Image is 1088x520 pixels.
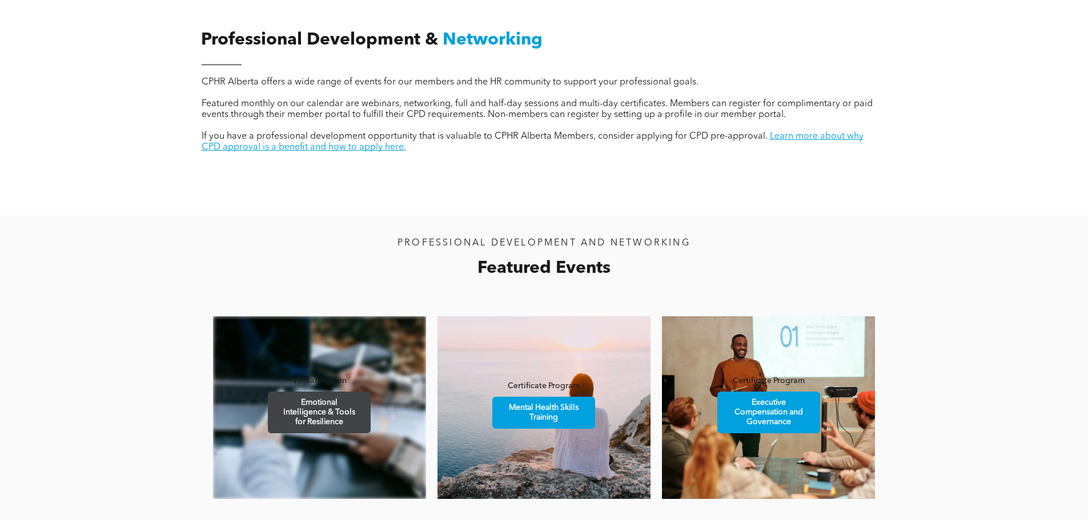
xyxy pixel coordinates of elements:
[202,99,873,119] span: Featured monthly on our calendar are webinars, networking, full and half-day sessions and multi-d...
[268,392,371,433] a: Emotional Intelligence & Tools for Resilience
[202,132,768,141] span: If you have a professional development opportunity that is valuable to CPHR Alberta Members, cons...
[398,239,690,248] span: PROFESSIONAL DEVELOPMENT AND NETWORKING
[201,31,438,49] span: Professional Development &
[202,78,698,87] span: CPHR Alberta offers a wide range of events for our members and the HR community to support your p...
[494,397,593,428] span: Mental Health Skills Training
[443,31,543,49] span: Networking
[492,397,595,429] a: Mental Health Skills Training
[717,392,820,433] a: Executive Compensation and Governance
[270,392,369,433] span: Emotional Intelligence & Tools for Resilience
[719,392,818,433] span: Executive Compensation and Governance
[477,260,611,277] span: Featured Events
